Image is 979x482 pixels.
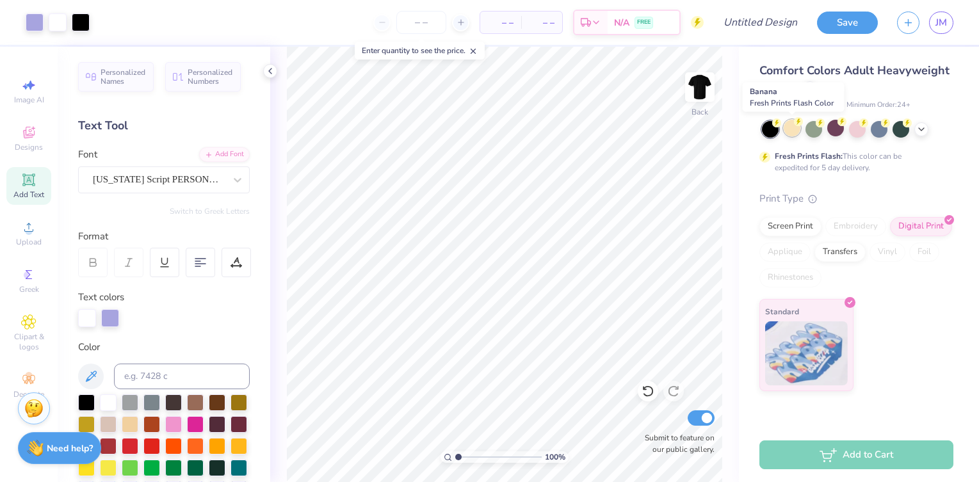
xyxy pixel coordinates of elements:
span: Personalized Numbers [188,68,233,86]
label: Font [78,147,97,162]
div: Color [78,340,250,355]
span: – – [488,16,514,29]
div: Embroidery [825,217,886,236]
div: Add Font [199,147,250,162]
div: Transfers [814,243,866,262]
div: Screen Print [759,217,821,236]
span: Minimum Order: 24 + [846,100,910,111]
span: 100 % [545,451,565,463]
div: This color can be expedited for 5 day delivery. [775,150,932,173]
div: Foil [909,243,939,262]
div: Rhinestones [759,268,821,287]
span: N/A [614,16,629,29]
span: Image AI [14,95,44,105]
div: Digital Print [890,217,952,236]
div: Text Tool [78,117,250,134]
button: Switch to Greek Letters [170,206,250,216]
label: Submit to feature on our public gallery. [638,432,715,455]
span: Comfort Colors Adult Heavyweight T-Shirt [759,63,950,95]
span: Upload [16,237,42,247]
span: Designs [15,142,43,152]
input: e.g. 7428 c [114,364,250,389]
strong: Fresh Prints Flash: [775,151,843,161]
span: – – [529,16,554,29]
span: Personalized Names [101,68,146,86]
label: Text colors [78,290,124,305]
span: FREE [637,18,651,27]
div: Format [78,229,251,244]
div: Back [692,106,708,118]
div: Vinyl [870,243,905,262]
input: Untitled Design [713,10,807,35]
div: Applique [759,243,811,262]
span: Add Text [13,189,44,200]
span: Clipart & logos [6,332,51,352]
span: JM [935,15,947,30]
a: JM [929,12,953,34]
button: Save [817,12,878,34]
input: – – [396,11,446,34]
div: Banana [743,83,845,112]
img: Back [687,74,713,100]
span: Greek [19,284,39,294]
strong: Need help? [47,442,93,454]
span: Decorate [13,389,44,399]
span: Standard [765,305,799,318]
div: Print Type [759,191,953,206]
div: Enter quantity to see the price. [355,42,485,60]
span: Fresh Prints Flash Color [750,98,834,108]
img: Standard [765,321,848,385]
